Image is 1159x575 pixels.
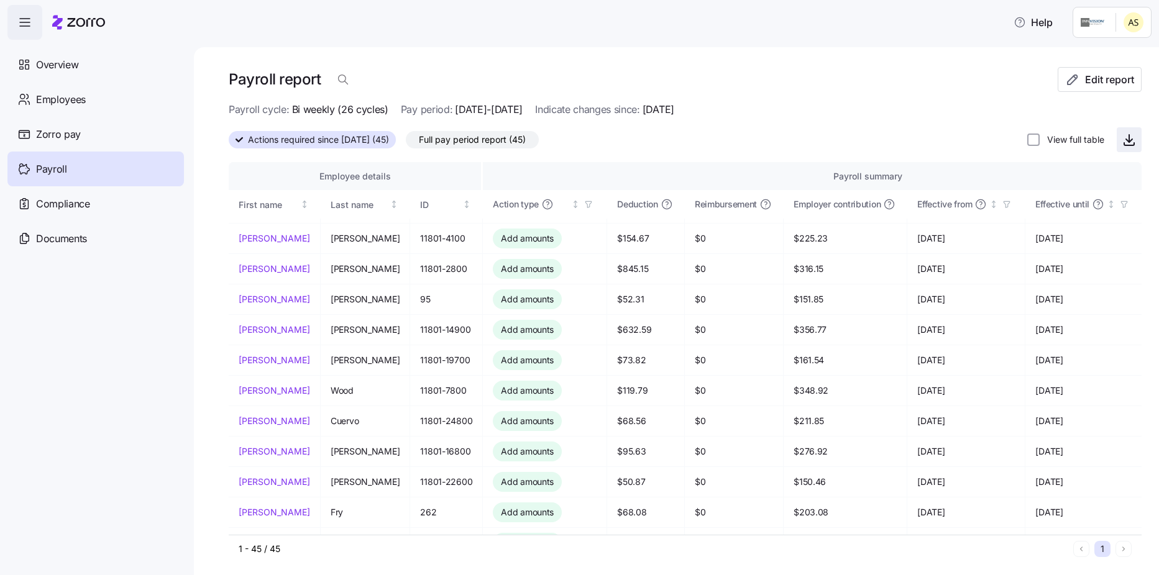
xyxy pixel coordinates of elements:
[571,200,580,209] div: Not sorted
[331,324,400,336] span: [PERSON_NAME]
[794,324,897,336] span: $356.77
[695,476,773,488] span: $0
[695,324,773,336] span: $0
[501,263,554,275] span: Add amounts
[695,384,773,397] span: $0
[695,263,773,275] span: $0
[1107,200,1115,209] div: Not sorted
[462,200,471,209] div: Not sorted
[917,293,1015,306] span: [DATE]
[420,232,472,245] span: 11801-4100
[239,476,310,488] a: [PERSON_NAME]
[1035,476,1132,488] span: [DATE]
[401,102,452,117] span: Pay period:
[455,102,523,117] span: [DATE]-[DATE]
[1040,134,1104,146] label: View full table
[36,127,81,142] span: Zorro pay
[390,200,398,209] div: Not sorted
[420,445,472,458] span: 11801-16800
[794,415,897,427] span: $211.85
[331,445,400,458] span: [PERSON_NAME]
[248,132,389,148] span: Actions required since [DATE] (45)
[617,354,674,366] span: $73.82
[1004,10,1063,35] button: Help
[501,232,554,245] span: Add amounts
[7,47,184,82] a: Overview
[1094,541,1111,557] button: 1
[617,506,674,518] span: $68.08
[794,198,881,211] span: Employer contribution
[501,293,554,306] span: Add amounts
[239,324,310,336] a: [PERSON_NAME]
[292,102,388,117] span: Bi weekly (26 cycles)
[239,415,310,427] a: [PERSON_NAME]
[331,232,400,245] span: [PERSON_NAME]
[36,161,67,177] span: Payroll
[239,506,310,518] a: [PERSON_NAME]
[501,476,554,488] span: Add amounts
[1073,541,1089,557] button: Previous page
[917,476,1015,488] span: [DATE]
[695,415,773,427] span: $0
[1035,415,1132,427] span: [DATE]
[695,232,773,245] span: $0
[239,543,1068,555] div: 1 - 45 / 45
[917,198,972,211] span: Effective from
[1115,541,1132,557] button: Next page
[239,293,310,306] a: [PERSON_NAME]
[501,506,554,518] span: Add amounts
[36,92,86,107] span: Employees
[1025,190,1143,219] th: Effective untilNot sorted
[331,476,400,488] span: [PERSON_NAME]
[794,293,897,306] span: $151.85
[239,263,310,275] a: [PERSON_NAME]
[617,232,674,245] span: $154.67
[420,384,472,397] span: 11801-7800
[1081,15,1106,30] img: Employer logo
[420,415,472,427] span: 11801-24800
[36,57,78,73] span: Overview
[36,231,87,247] span: Documents
[229,190,321,219] th: First nameNot sorted
[483,190,607,219] th: Action typeNot sorted
[7,82,184,117] a: Employees
[617,324,674,336] span: $632.59
[794,445,897,458] span: $276.92
[1035,445,1132,458] span: [DATE]
[1035,232,1132,245] span: [DATE]
[917,506,1015,518] span: [DATE]
[1085,72,1134,87] span: Edit report
[410,190,483,219] th: IDNot sorted
[501,324,554,336] span: Add amounts
[420,263,472,275] span: 11801-2800
[695,506,773,518] span: $0
[501,445,554,458] span: Add amounts
[420,198,460,212] div: ID
[535,102,640,117] span: Indicate changes since:
[1014,15,1053,30] span: Help
[794,506,897,518] span: $203.08
[617,384,674,397] span: $119.79
[794,384,897,397] span: $348.92
[907,190,1025,219] th: Effective fromNot sorted
[420,293,472,306] span: 95
[917,415,1015,427] span: [DATE]
[1035,384,1132,397] span: [DATE]
[331,263,400,275] span: [PERSON_NAME]
[7,152,184,186] a: Payroll
[617,415,674,427] span: $68.56
[331,506,400,518] span: Fry
[917,384,1015,397] span: [DATE]
[7,186,184,221] a: Compliance
[1124,12,1143,32] img: 25966653fc60c1c706604e5d62ac2791
[794,354,897,366] span: $161.54
[239,354,310,366] a: [PERSON_NAME]
[794,263,897,275] span: $316.15
[917,445,1015,458] span: [DATE]
[239,198,298,212] div: First name
[420,324,472,336] span: 11801-14900
[7,221,184,256] a: Documents
[617,293,674,306] span: $52.31
[239,384,310,397] a: [PERSON_NAME]
[1035,506,1132,518] span: [DATE]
